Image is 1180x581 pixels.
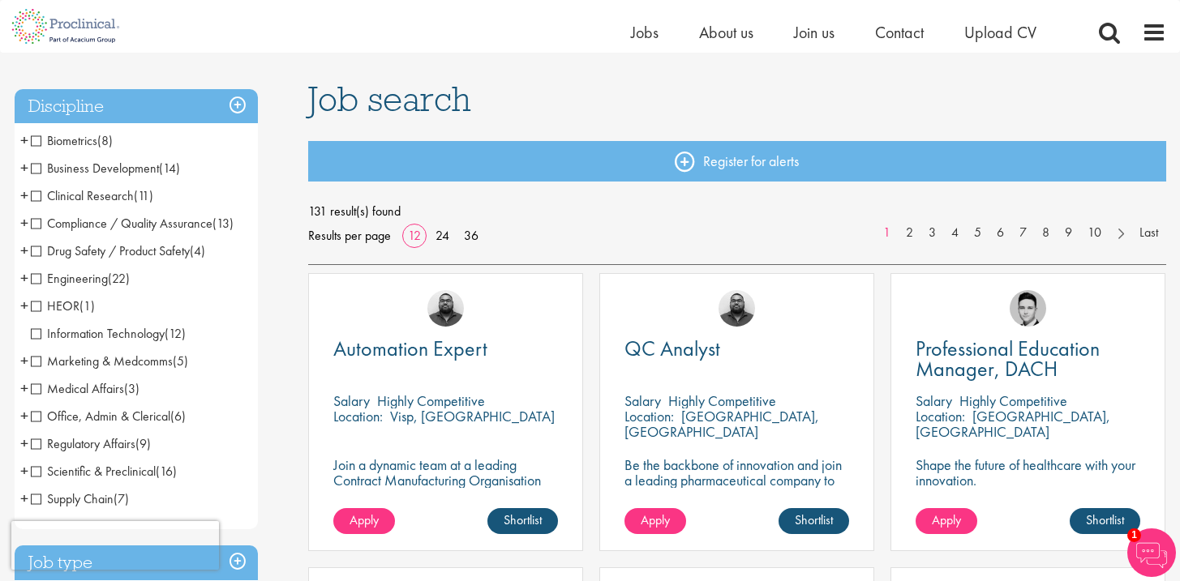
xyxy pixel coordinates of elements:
span: Medical Affairs [31,380,139,397]
span: (14) [159,160,180,177]
span: + [20,293,28,318]
span: Compliance / Quality Assurance [31,215,212,232]
span: (16) [156,463,177,480]
span: 1 [1127,528,1141,542]
a: Apply [333,508,395,534]
a: 8 [1034,224,1058,242]
span: Office, Admin & Clerical [31,408,170,425]
a: Professional Education Manager, DACH [916,339,1140,379]
span: + [20,459,28,483]
a: Shortlist [779,508,849,534]
span: Biometrics [31,132,113,149]
span: HEOR [31,297,79,314]
span: + [20,431,28,455]
img: Ashley Bennett [427,290,464,327]
a: 2 [898,224,921,242]
div: Discipline [15,89,258,124]
span: + [20,348,28,373]
a: Jobs [631,22,659,43]
span: + [20,486,28,511]
span: Biometrics [31,132,97,149]
span: + [20,404,28,428]
span: Location: [333,407,383,425]
span: HEOR [31,297,95,314]
span: Location: [916,407,965,425]
span: Apply [350,511,379,528]
span: + [20,156,28,180]
span: (8) [97,132,113,149]
span: + [20,183,28,207]
span: Engineering [31,270,108,287]
p: Visp, [GEOGRAPHIC_DATA] [390,407,555,425]
p: Highly Competitive [959,391,1067,410]
span: Compliance / Quality Assurance [31,215,234,232]
span: Engineering [31,270,130,287]
a: Shortlist [1070,508,1140,534]
p: Be the backbone of innovation and join a leading pharmaceutical company to help keep life-changin... [624,457,849,519]
span: Job search [308,77,471,121]
a: Apply [916,508,977,534]
span: Salary [333,391,370,410]
span: + [20,128,28,152]
span: (22) [108,270,130,287]
a: Shortlist [487,508,558,534]
p: [GEOGRAPHIC_DATA], [GEOGRAPHIC_DATA] [624,407,819,441]
span: (11) [134,187,153,204]
span: (9) [135,435,151,452]
p: Join a dynamic team at a leading Contract Manufacturing Organisation (CMO) and contribute to grou... [333,457,558,534]
span: + [20,238,28,263]
img: Connor Lynes [1010,290,1046,327]
span: Join us [794,22,835,43]
span: Professional Education Manager, DACH [916,335,1100,382]
span: + [20,211,28,235]
span: (1) [79,297,95,314]
p: Highly Competitive [668,391,776,410]
a: Apply [624,508,686,534]
span: Business Development [31,160,159,177]
a: 4 [943,224,967,242]
img: Ashley Bennett [719,290,755,327]
span: (3) [124,380,139,397]
span: Clinical Research [31,187,153,204]
a: 5 [966,224,989,242]
a: Contact [875,22,924,43]
span: Salary [916,391,952,410]
span: Regulatory Affairs [31,435,151,452]
a: 7 [1011,224,1035,242]
a: About us [699,22,753,43]
p: Shape the future of healthcare with your innovation. [916,457,1140,488]
a: Upload CV [964,22,1036,43]
span: + [20,266,28,290]
span: Drug Safety / Product Safety [31,242,205,259]
iframe: reCAPTCHA [11,521,219,570]
span: (6) [170,408,186,425]
a: 1 [875,224,899,242]
a: QC Analyst [624,339,849,359]
p: [GEOGRAPHIC_DATA], [GEOGRAPHIC_DATA] [916,407,1110,441]
span: Supply Chain [31,490,129,507]
a: Register for alerts [308,141,1166,182]
span: Supply Chain [31,490,114,507]
span: Results per page [308,224,391,248]
span: QC Analyst [624,335,720,362]
span: (4) [190,242,205,259]
a: Last [1131,224,1166,242]
p: Highly Competitive [377,391,485,410]
span: + [20,376,28,400]
a: 9 [1057,224,1080,242]
span: Business Development [31,160,180,177]
a: 10 [1079,224,1109,242]
span: Regulatory Affairs [31,435,135,452]
span: Information Technology [31,325,165,342]
span: Apply [932,511,961,528]
a: 6 [989,224,1012,242]
span: Marketing & Medcomms [31,352,188,370]
a: 24 [430,227,455,244]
